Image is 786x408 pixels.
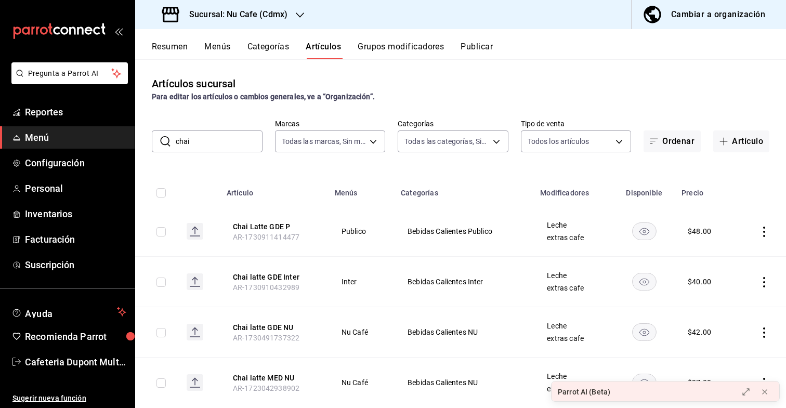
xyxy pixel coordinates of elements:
[342,278,382,285] span: Inter
[632,323,657,341] button: availability-product
[408,328,521,336] span: Bebidas Calientes NU
[534,173,613,206] th: Modificadores
[114,27,123,35] button: open_drawer_menu
[398,120,508,127] label: Categorías
[25,258,126,272] span: Suscripción
[25,355,126,369] span: Cafeteria Dupont Multiuser
[342,379,382,386] span: Nu Café
[547,322,600,330] span: Leche
[547,373,600,380] span: Leche
[25,207,126,221] span: Inventarios
[759,378,769,388] button: actions
[408,228,521,235] span: Bebidas Calientes Publico
[759,227,769,237] button: actions
[12,393,126,404] span: Sugerir nueva función
[547,221,600,229] span: Leche
[233,283,299,292] span: AR-1730910432989
[152,76,235,91] div: Artículos sucursal
[395,173,534,206] th: Categorías
[329,173,395,206] th: Menús
[233,322,316,333] button: edit-product-location
[152,93,375,101] strong: Para editar los artículos o cambios generales, ve a “Organización”.
[759,327,769,338] button: actions
[220,173,329,206] th: Artículo
[25,181,126,195] span: Personal
[204,42,230,59] button: Menús
[25,306,113,318] span: Ayuda
[408,278,521,285] span: Bebidas Calientes Inter
[11,62,128,84] button: Pregunta a Parrot AI
[25,330,126,344] span: Recomienda Parrot
[675,173,736,206] th: Precio
[181,8,287,21] h3: Sucursal: Nu Cafe (Cdmx)
[547,234,600,241] span: extras cafe
[306,42,341,59] button: Artículos
[282,136,366,147] span: Todas las marcas, Sin marca
[528,136,589,147] span: Todos los artículos
[152,42,786,59] div: navigation tabs
[408,379,521,386] span: Bebidas Calientes NU
[233,373,316,383] button: edit-product-location
[688,226,711,236] div: $ 48.00
[547,272,600,279] span: Leche
[632,273,657,291] button: availability-product
[25,105,126,119] span: Reportes
[233,272,316,282] button: edit-product-location
[644,130,701,152] button: Ordenar
[521,120,632,127] label: Tipo de venta
[461,42,493,59] button: Publicar
[688,327,711,337] div: $ 42.00
[25,130,126,144] span: Menú
[547,284,600,292] span: extras cafe
[152,42,188,59] button: Resumen
[688,277,711,287] div: $ 40.00
[233,221,316,232] button: edit-product-location
[632,222,657,240] button: availability-product
[358,42,444,59] button: Grupos modificadores
[176,131,263,152] input: Buscar artículo
[688,377,711,388] div: $ 37.00
[275,120,386,127] label: Marcas
[233,334,299,342] span: AR-1730491737322
[7,75,128,86] a: Pregunta a Parrot AI
[632,374,657,391] button: availability-product
[28,68,112,79] span: Pregunta a Parrot AI
[247,42,290,59] button: Categorías
[613,173,675,206] th: Disponible
[558,387,610,398] div: Parrot AI (Beta)
[671,7,765,22] div: Cambiar a organización
[342,228,382,235] span: Publico
[233,384,299,392] span: AR-1723042938902
[547,385,600,392] span: extras cafe
[25,156,126,170] span: Configuración
[759,277,769,287] button: actions
[342,328,382,336] span: Nu Café
[233,233,299,241] span: AR-1730911414477
[547,335,600,342] span: extras cafe
[713,130,769,152] button: Artículo
[404,136,489,147] span: Todas las categorías, Sin categoría
[25,232,126,246] span: Facturación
